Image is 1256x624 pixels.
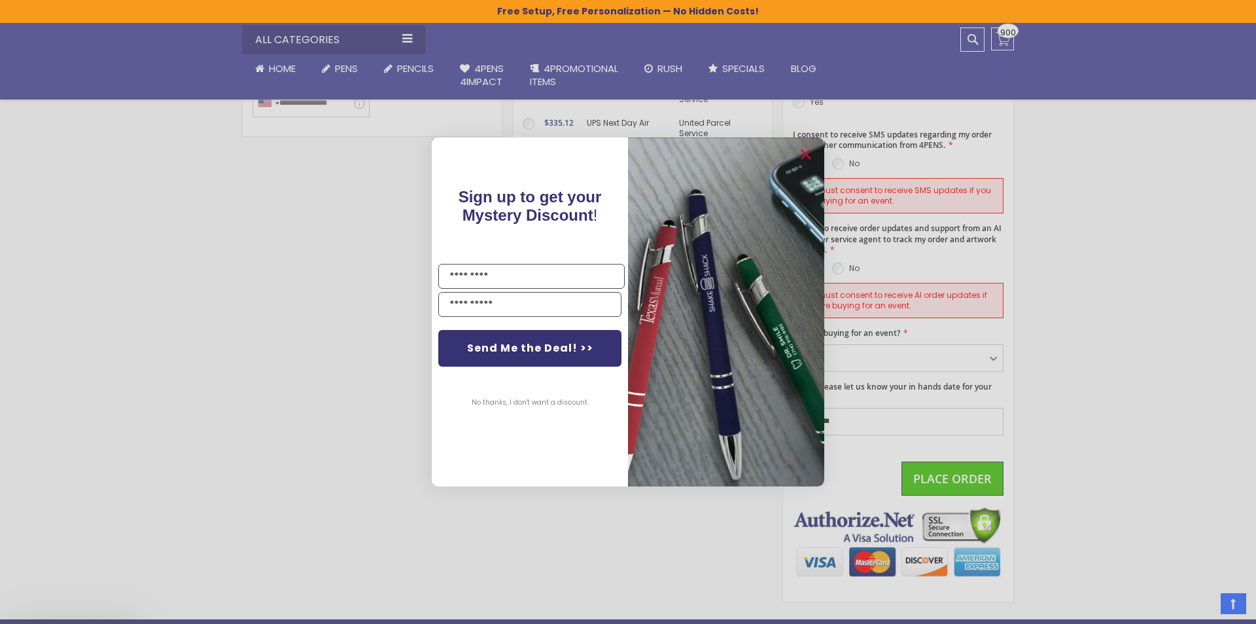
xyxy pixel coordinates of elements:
[795,144,816,165] button: Close dialog
[628,138,824,486] img: pop-up-image
[459,188,602,224] span: Sign up to get your Mystery Discount
[438,330,621,367] button: Send Me the Deal! >>
[459,188,602,224] span: !
[465,386,595,419] button: No thanks, I don't want a discount.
